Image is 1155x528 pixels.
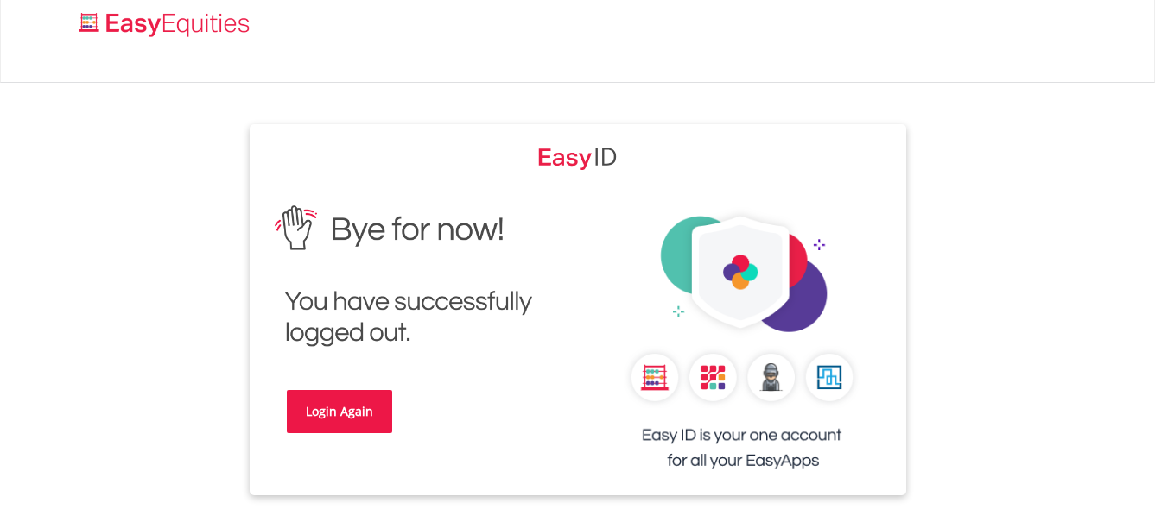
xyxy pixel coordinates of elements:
img: EasyEquities [538,141,618,171]
a: Home page [73,4,257,39]
a: Login Again [287,390,392,433]
img: EasyEquities_Logo.png [76,10,257,39]
img: EasyEquities [591,193,893,495]
img: EasyEquities [263,193,565,360]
